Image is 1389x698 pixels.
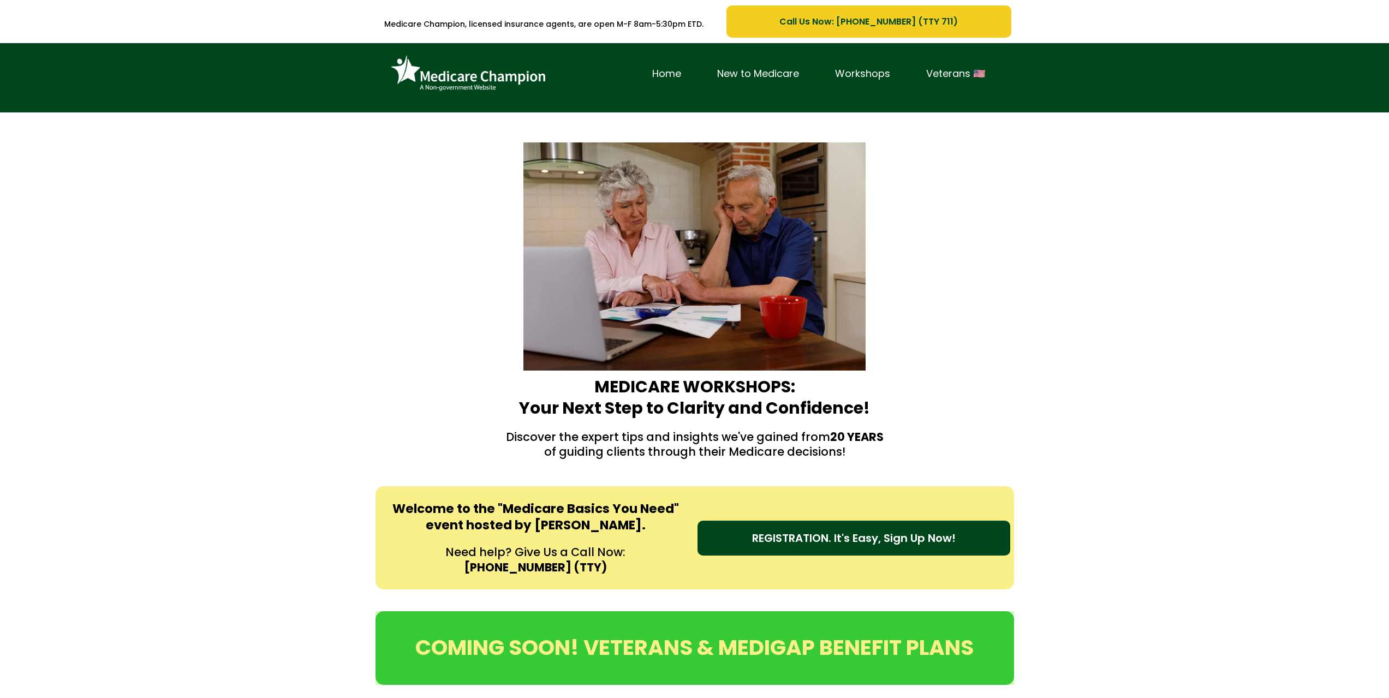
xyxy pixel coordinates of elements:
[830,429,884,445] strong: 20 YEARS
[378,429,1011,444] p: Discover the expert tips and insights we've gained from
[779,15,958,28] span: Call Us Now: [PHONE_NUMBER] (TTY 711)
[378,444,1011,459] p: of guiding clients through their Medicare decisions!
[392,500,679,534] strong: Welcome to the "Medicare Basics You Need" event hosted by [PERSON_NAME].
[817,65,908,82] a: Workshops
[698,521,1010,556] a: REGISTRATION. It's Easy, Sign Up Now!
[415,633,974,663] span: COMING SOON! VETERANS & MEDIGAP BENEFIT PLANS
[390,545,681,559] p: Need help? Give Us a Call Now:
[594,375,795,398] strong: MEDICARE WORKSHOPS:
[386,51,550,96] img: Brand Logo
[699,65,817,82] a: New to Medicare
[464,559,607,575] strong: [PHONE_NUMBER] (TTY)
[726,5,1011,38] a: Call Us Now: 1-833-823-1990 (TTY 711)
[378,13,711,36] p: Medicare Champion, licensed insurance agents, are open M-F 8am-5:30pm ETD.
[752,530,956,546] span: REGISTRATION. It's Easy, Sign Up Now!
[519,396,870,420] strong: Your Next Step to Clarity and Confidence!
[634,65,699,82] a: Home
[908,65,1003,82] a: Veterans 🇺🇸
